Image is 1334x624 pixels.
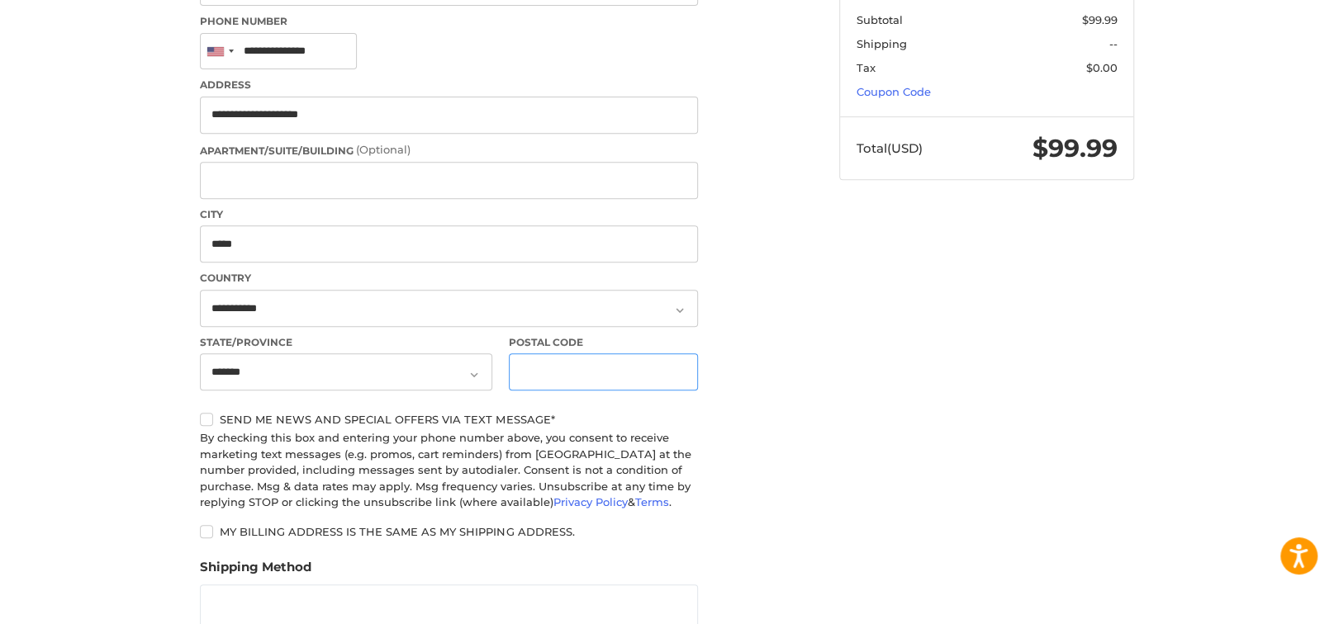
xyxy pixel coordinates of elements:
label: Send me news and special offers via text message* [200,413,698,426]
a: Terms [635,495,669,508]
label: Postal Code [509,335,699,350]
span: Tax [857,61,876,74]
span: $0.00 [1086,61,1118,74]
a: Coupon Code [857,85,931,98]
iframe: Google Customer Reviews [1198,579,1334,624]
small: (Optional) [356,143,411,156]
label: Phone Number [200,14,698,29]
span: -- [1109,37,1118,50]
label: Address [200,78,698,92]
label: My billing address is the same as my shipping address. [200,525,698,538]
legend: Shipping Method [200,558,311,584]
div: By checking this box and entering your phone number above, you consent to receive marketing text ... [200,430,698,511]
span: $99.99 [1033,133,1118,163]
label: Country [200,271,698,286]
label: City [200,207,698,222]
span: Total (USD) [857,140,923,156]
div: United States: +1 [201,34,239,69]
span: Subtotal [857,13,903,26]
span: Shipping [857,37,907,50]
label: State/Province [200,335,492,350]
label: Apartment/Suite/Building [200,142,698,158]
a: Privacy Policy [553,495,628,508]
span: $99.99 [1082,13,1118,26]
